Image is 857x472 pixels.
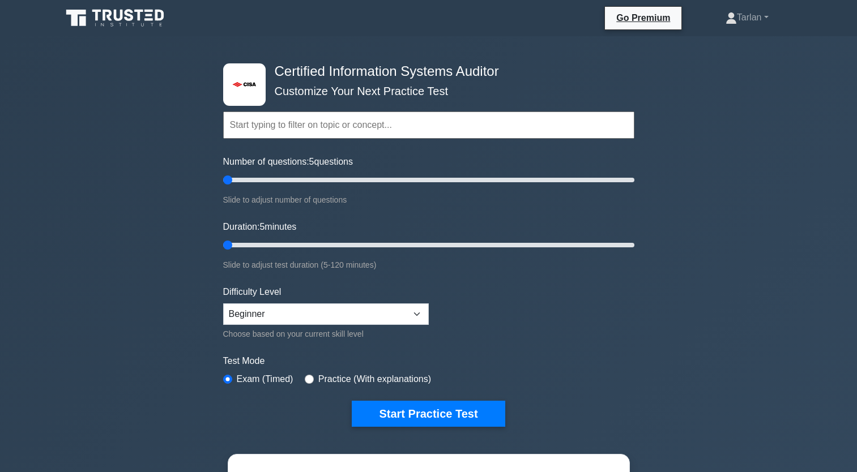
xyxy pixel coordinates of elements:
[223,193,634,207] div: Slide to adjust number of questions
[223,354,634,368] label: Test Mode
[223,258,634,272] div: Slide to adjust test duration (5-120 minutes)
[270,63,579,80] h4: Certified Information Systems Auditor
[352,401,505,427] button: Start Practice Test
[223,155,353,169] label: Number of questions: questions
[318,372,431,386] label: Practice (With explanations)
[223,285,282,299] label: Difficulty Level
[223,220,297,234] label: Duration: minutes
[223,327,429,341] div: Choose based on your current skill level
[237,372,293,386] label: Exam (Timed)
[309,157,314,166] span: 5
[223,111,634,139] input: Start typing to filter on topic or concept...
[609,11,677,25] a: Go Premium
[259,222,265,231] span: 5
[698,6,796,29] a: Tarlan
